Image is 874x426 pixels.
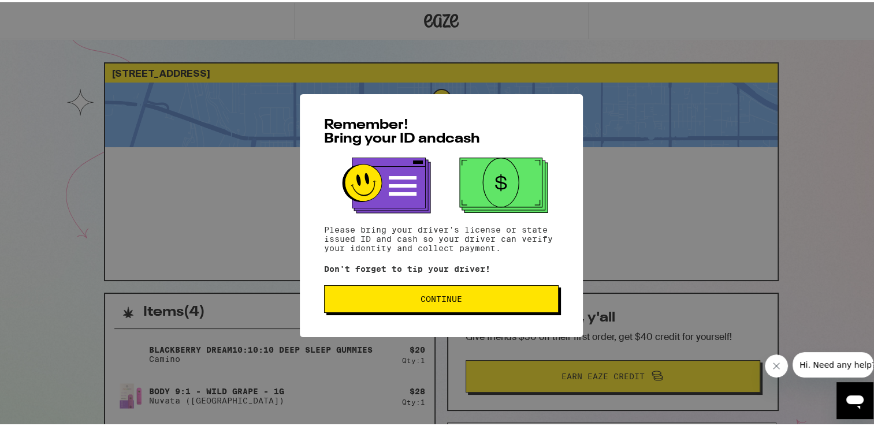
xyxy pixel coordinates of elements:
span: Continue [421,293,462,301]
span: Remember! Bring your ID and cash [324,116,480,144]
iframe: Button to launch messaging window [836,380,873,417]
iframe: Close message [765,352,788,375]
p: Don't forget to tip your driver! [324,262,559,271]
iframe: Message from company [793,350,873,375]
p: Please bring your driver's license or state issued ID and cash so your driver can verify your ide... [324,223,559,251]
button: Continue [324,283,559,311]
span: Hi. Need any help? [7,8,83,17]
